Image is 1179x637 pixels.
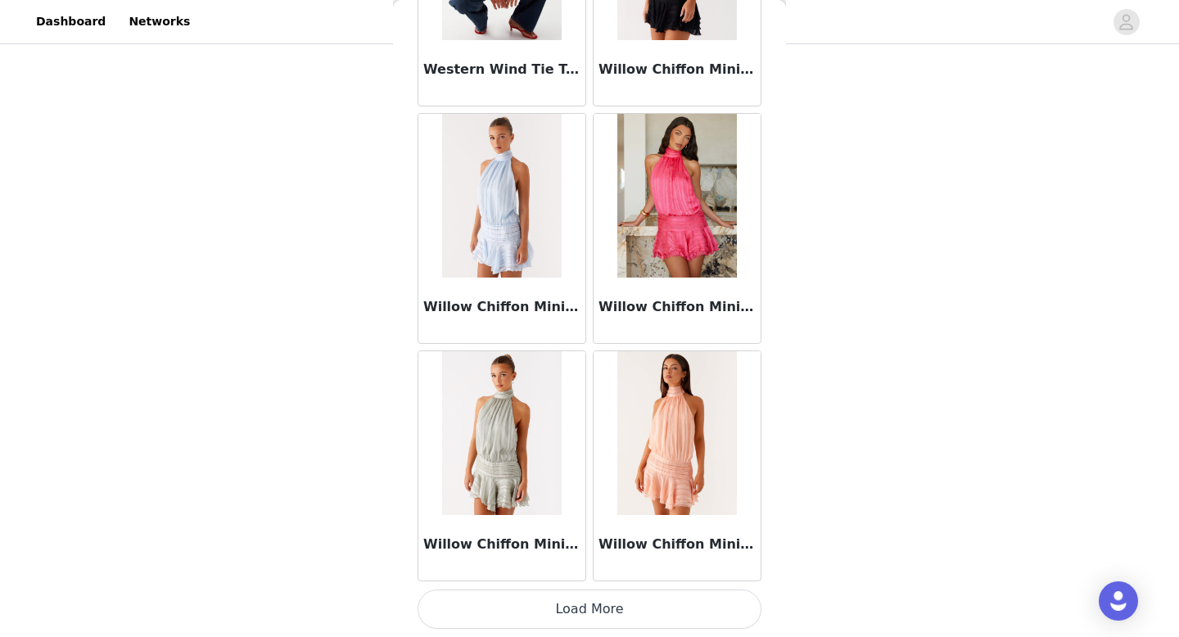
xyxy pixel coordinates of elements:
button: Load More [418,590,761,629]
a: Networks [119,3,200,40]
h3: Western Wind Tie Top - Leopard [423,60,580,79]
h3: Willow Chiffon Mini Dress - Fuchsia [599,297,756,317]
img: Willow Chiffon Mini Dress - Orange [617,351,736,515]
div: Open Intercom Messenger [1099,581,1138,621]
h3: Willow Chiffon Mini Dress - Orange [599,535,756,554]
img: Willow Chiffon Mini Dress - Green [442,351,561,515]
h3: Willow Chiffon Mini Dress - Black [599,60,756,79]
h3: Willow Chiffon Mini Dress - Blue [423,297,580,317]
h3: Willow Chiffon Mini Dress - Green [423,535,580,554]
img: Willow Chiffon Mini Dress - Fuchsia [617,114,736,278]
div: avatar [1118,9,1134,35]
a: Dashboard [26,3,115,40]
img: Willow Chiffon Mini Dress - Blue [442,114,561,278]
